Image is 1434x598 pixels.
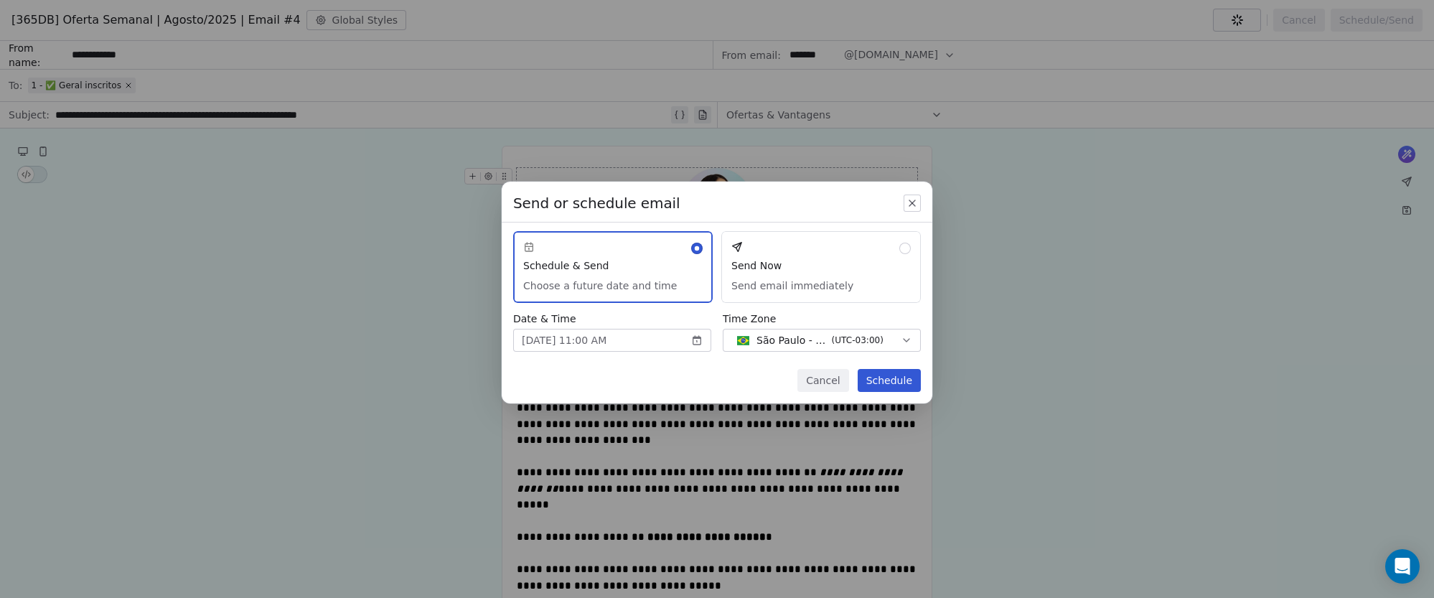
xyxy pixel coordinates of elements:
button: Cancel [797,369,848,392]
button: Schedule [858,369,921,392]
button: [DATE] 11:00 AM [513,329,711,352]
span: São Paulo - BRT [756,333,826,347]
span: Date & Time [513,312,711,326]
span: Send or schedule email [513,193,680,213]
span: ( UTC-03:00 ) [832,334,884,347]
span: Time Zone [723,312,921,326]
button: São Paulo - BRT(UTC-03:00) [723,329,921,352]
span: [DATE] 11:00 AM [522,333,606,348]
